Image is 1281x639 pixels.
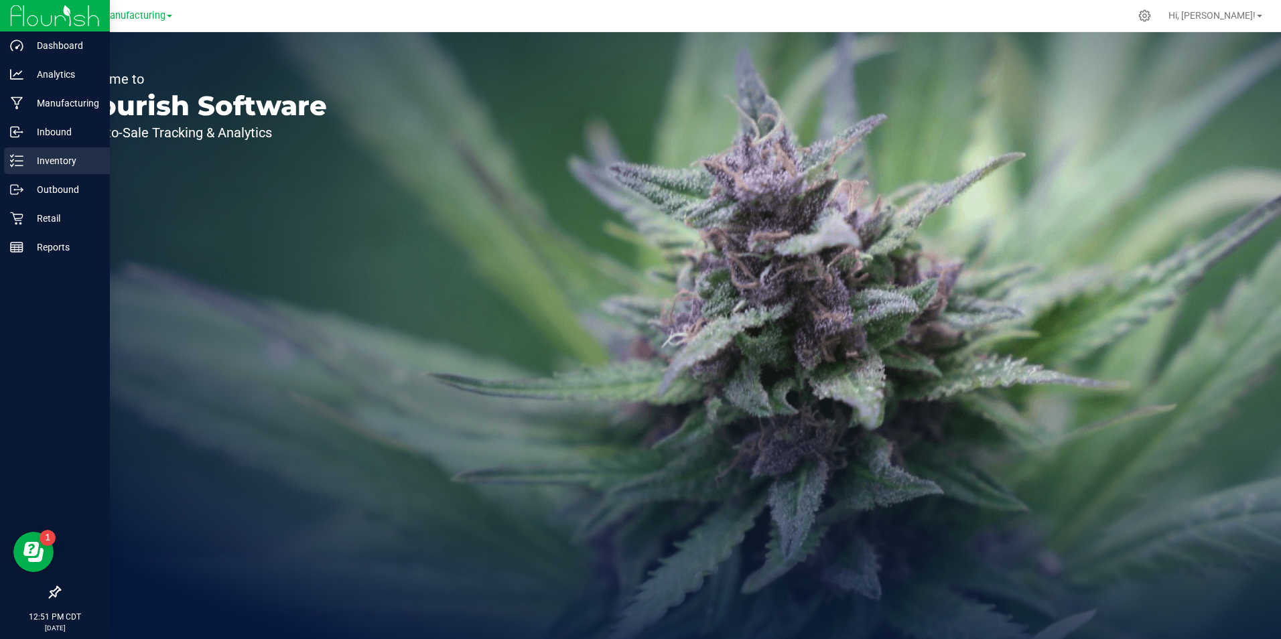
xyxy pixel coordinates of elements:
[40,530,56,546] iframe: Resource center unread badge
[72,92,327,119] p: Flourish Software
[23,153,104,169] p: Inventory
[23,95,104,111] p: Manufacturing
[10,183,23,196] inline-svg: Outbound
[6,611,104,623] p: 12:51 PM CDT
[23,182,104,198] p: Outbound
[13,532,54,572] iframe: Resource center
[1136,9,1153,22] div: Manage settings
[10,39,23,52] inline-svg: Dashboard
[10,240,23,254] inline-svg: Reports
[72,126,327,139] p: Seed-to-Sale Tracking & Analytics
[23,210,104,226] p: Retail
[1168,10,1256,21] span: Hi, [PERSON_NAME]!
[101,10,165,21] span: Manufacturing
[72,72,327,86] p: Welcome to
[6,623,104,633] p: [DATE]
[23,239,104,255] p: Reports
[23,66,104,82] p: Analytics
[10,125,23,139] inline-svg: Inbound
[10,96,23,110] inline-svg: Manufacturing
[10,68,23,81] inline-svg: Analytics
[23,124,104,140] p: Inbound
[10,212,23,225] inline-svg: Retail
[10,154,23,167] inline-svg: Inventory
[23,38,104,54] p: Dashboard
